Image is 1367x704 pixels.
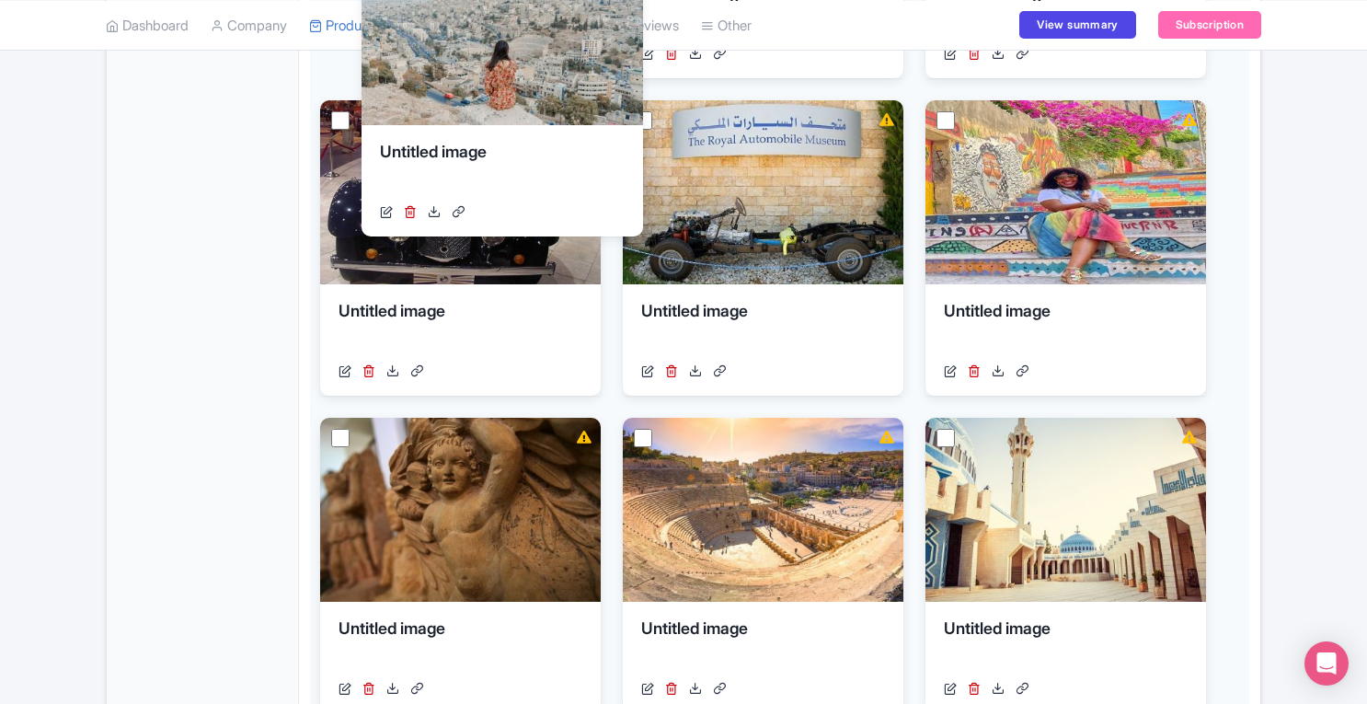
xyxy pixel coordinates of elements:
[1158,11,1261,39] a: Subscription
[339,299,582,354] div: Untitled image
[339,617,582,672] div: Untitled image
[380,140,624,195] div: Untitled image
[944,617,1188,672] div: Untitled image
[1019,11,1135,39] a: View summary
[641,299,885,354] div: Untitled image
[641,617,885,672] div: Untitled image
[944,299,1188,354] div: Untitled image
[1304,641,1349,686] div: Open Intercom Messenger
